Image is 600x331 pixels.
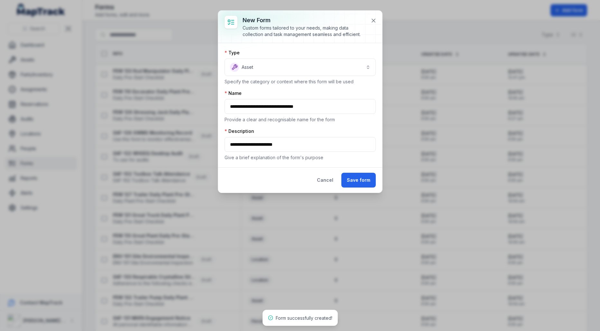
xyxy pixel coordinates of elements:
h3: New form [243,16,365,25]
p: Give a brief explanation of the form's purpose [225,154,376,161]
div: Custom forms tailored to your needs, making data collection and task management seamless and effi... [243,25,365,38]
label: Type [225,50,240,56]
span: Form successfully created! [276,315,332,321]
button: Asset [225,59,376,76]
p: Provide a clear and recognisable name for the form [225,116,376,123]
button: Save form [341,173,376,188]
p: Specify the category or context where this form will be used [225,78,376,85]
label: Description [225,128,254,134]
label: Name [225,90,242,97]
button: Cancel [311,173,339,188]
